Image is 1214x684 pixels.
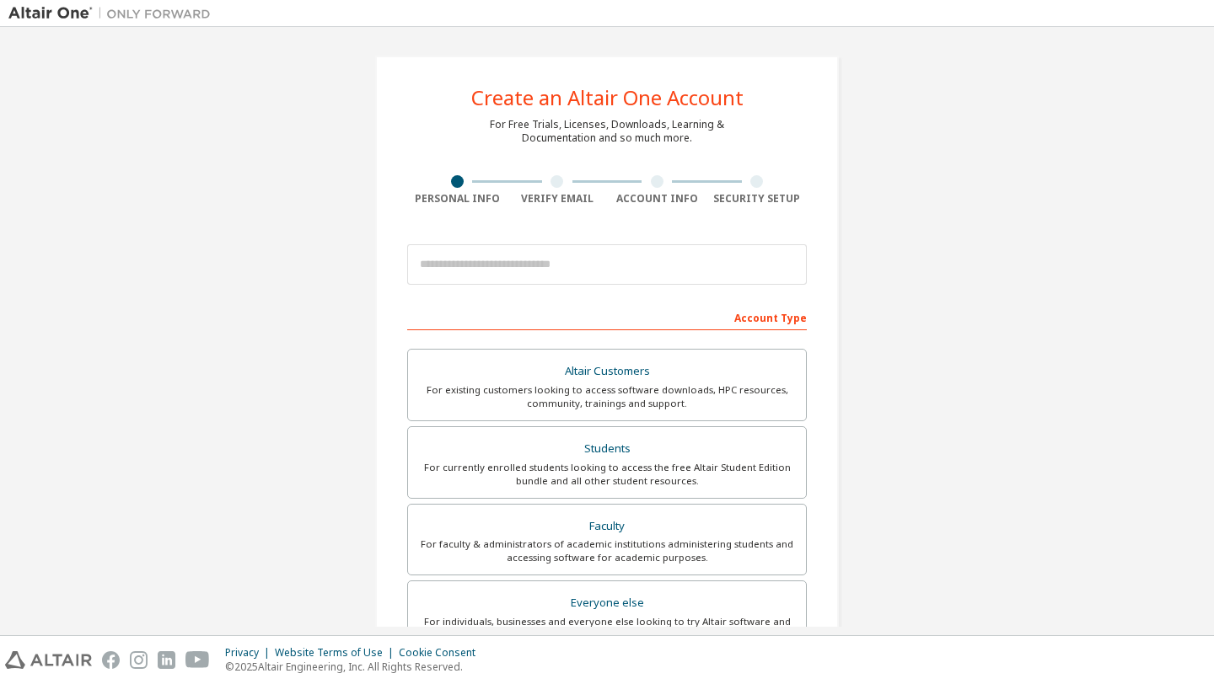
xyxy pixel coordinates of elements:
[399,646,486,660] div: Cookie Consent
[8,5,219,22] img: Altair One
[418,461,796,488] div: For currently enrolled students looking to access the free Altair Student Edition bundle and all ...
[707,192,808,206] div: Security Setup
[418,591,796,615] div: Everyone else
[225,646,275,660] div: Privacy
[225,660,486,674] p: © 2025 Altair Engineering, Inc. All Rights Reserved.
[407,192,508,206] div: Personal Info
[471,88,744,108] div: Create an Altair One Account
[185,651,210,669] img: youtube.svg
[158,651,175,669] img: linkedin.svg
[607,192,707,206] div: Account Info
[418,437,796,461] div: Students
[407,303,807,330] div: Account Type
[418,515,796,538] div: Faculty
[418,360,796,383] div: Altair Customers
[418,615,796,642] div: For individuals, businesses and everyone else looking to try Altair software and explore our prod...
[102,651,120,669] img: facebook.svg
[130,651,148,669] img: instagram.svg
[490,118,724,145] div: For Free Trials, Licenses, Downloads, Learning & Documentation and so much more.
[508,192,608,206] div: Verify Email
[418,383,796,410] div: For existing customers looking to access software downloads, HPC resources, community, trainings ...
[5,651,92,669] img: altair_logo.svg
[418,537,796,564] div: For faculty & administrators of academic institutions administering students and accessing softwa...
[275,646,399,660] div: Website Terms of Use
